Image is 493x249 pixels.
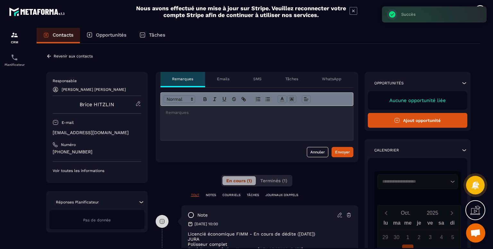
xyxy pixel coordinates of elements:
[62,87,126,92] p: [PERSON_NAME] [PERSON_NAME]
[54,54,93,58] p: Revenir aux contacts
[247,193,259,197] p: TÂCHES
[265,193,298,197] p: JOURNAUX D'APPELS
[11,31,18,39] img: formation
[374,148,399,153] p: Calendrier
[172,76,193,82] p: Remarques
[374,98,461,103] p: Aucune opportunité liée
[56,200,99,205] p: Réponses Planificateur
[96,32,126,38] p: Opportunités
[206,193,216,197] p: NOTES
[222,193,240,197] p: COURRIELS
[2,40,27,44] p: CRM
[53,168,141,173] p: Voir toutes les informations
[80,101,114,107] a: Brice HITZLIN
[368,113,468,128] button: Ajout opportunité
[133,28,172,43] a: Tâches
[260,178,287,183] span: Terminés (1)
[307,147,328,157] button: Annuler
[80,28,133,43] a: Opportunités
[2,63,27,66] p: Planificateur
[222,176,256,185] button: En cours (1)
[9,6,67,18] img: logo
[332,147,353,157] button: Envoyer
[188,231,352,236] p: Licencié économique FIMM - En cours de dédite ([DATE])
[217,76,229,82] p: Emails
[61,142,76,147] p: Numéro
[197,212,208,218] p: note
[136,5,346,18] h2: Nous avons effectué une mise à jour sur Stripe. Veuillez reconnecter votre compte Stripe afin de ...
[188,236,352,242] p: JURA
[53,32,74,38] p: Contacts
[2,49,27,71] a: schedulerschedulerPlanificateur
[188,242,352,247] p: Polisseur complet
[335,149,350,155] div: Envoyer
[2,26,27,49] a: formationformationCRM
[53,130,141,136] p: [EMAIL_ADDRESS][DOMAIN_NAME]
[53,78,141,83] p: Responsable
[53,149,141,155] p: [PHONE_NUMBER]
[466,223,485,243] div: Ouvrir le chat
[322,76,342,82] p: WhatsApp
[195,221,218,227] p: [DATE] 10:00
[374,81,404,86] p: Opportunités
[62,120,74,125] p: E-mail
[37,28,80,43] a: Contacts
[253,76,262,82] p: SMS
[191,193,199,197] p: TOUT
[226,178,252,183] span: En cours (1)
[149,32,165,38] p: Tâches
[256,176,291,185] button: Terminés (1)
[285,76,298,82] p: Tâches
[83,218,111,222] span: Pas de donnée
[11,54,18,61] img: scheduler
